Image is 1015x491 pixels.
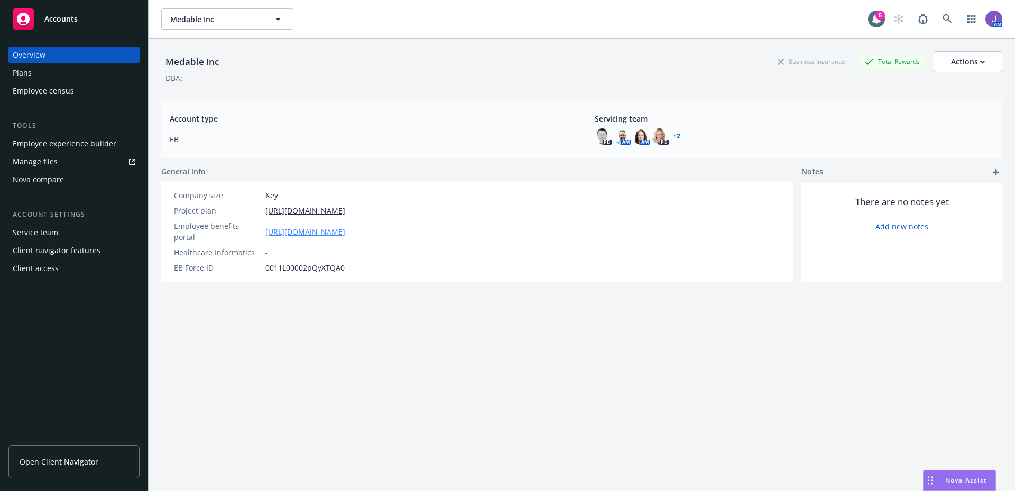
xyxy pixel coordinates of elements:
[801,166,823,179] span: Notes
[8,224,140,241] a: Service team
[174,190,261,201] div: Company size
[8,135,140,152] a: Employee experience builder
[170,113,569,124] span: Account type
[875,11,885,20] div: 5
[8,209,140,220] div: Account settings
[170,134,569,145] span: EB
[8,260,140,277] a: Client access
[595,128,612,145] img: photo
[170,14,262,25] span: Medable Inc
[8,171,140,188] a: Nova compare
[174,220,261,243] div: Employee benefits portal
[937,8,958,30] a: Search
[13,171,64,188] div: Nova compare
[8,47,140,63] a: Overview
[13,224,58,241] div: Service team
[161,8,293,30] button: Medable Inc
[923,470,996,491] button: Nova Assist
[8,121,140,131] div: Tools
[614,128,631,145] img: photo
[8,4,140,34] a: Accounts
[8,64,140,81] a: Plans
[13,135,116,152] div: Employee experience builder
[174,205,261,216] div: Project plan
[265,205,345,216] a: [URL][DOMAIN_NAME]
[8,82,140,99] a: Employee census
[165,72,185,84] div: DBA: -
[265,262,345,273] span: 0011L00002pQyXTQA0
[652,128,669,145] img: photo
[772,55,851,68] div: Business Insurance
[265,226,345,237] a: [URL][DOMAIN_NAME]
[855,196,949,208] span: There are no notes yet
[13,82,74,99] div: Employee census
[961,8,982,30] a: Switch app
[161,55,223,69] div: Medable Inc
[633,128,650,145] img: photo
[924,470,937,490] div: Drag to move
[951,52,985,72] div: Actions
[161,166,206,177] span: General info
[174,247,261,258] div: Healthcare Informatics
[13,47,45,63] div: Overview
[13,260,59,277] div: Client access
[8,153,140,170] a: Manage files
[673,133,680,140] a: +2
[912,8,934,30] a: Report a Bug
[990,166,1002,179] a: add
[13,64,32,81] div: Plans
[888,8,909,30] a: Start snowing
[265,247,268,258] span: -
[8,242,140,259] a: Client navigator features
[595,113,994,124] span: Servicing team
[44,15,78,23] span: Accounts
[20,456,98,467] span: Open Client Navigator
[174,262,261,273] div: EB Force ID
[985,11,1002,27] img: photo
[13,242,100,259] div: Client navigator features
[945,476,987,485] span: Nova Assist
[13,153,58,170] div: Manage files
[875,221,928,232] a: Add new notes
[859,55,925,68] div: Total Rewards
[934,51,1002,72] button: Actions
[265,190,278,201] span: Key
